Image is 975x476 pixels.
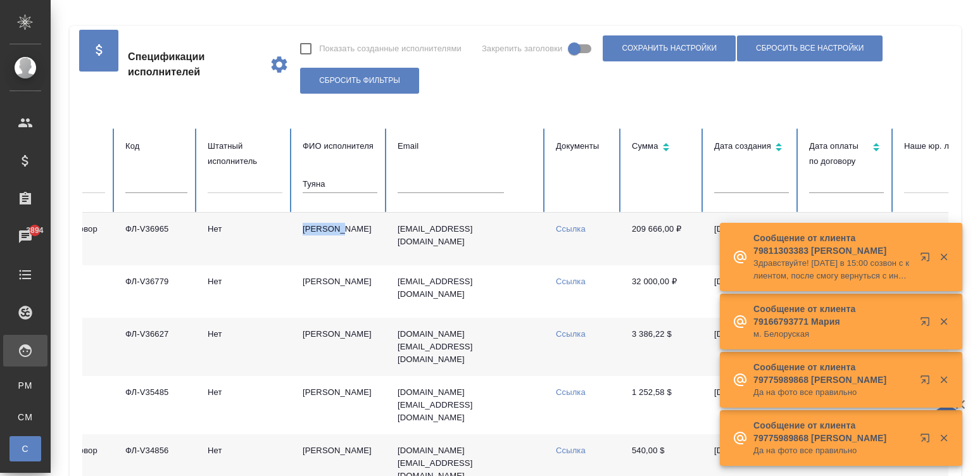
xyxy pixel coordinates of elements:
[756,43,864,54] span: Сбросить все настройки
[912,309,943,339] button: Открыть в новой вкладке
[198,265,292,318] td: Нет
[556,139,612,154] div: Документы
[292,376,387,434] td: [PERSON_NAME]
[556,277,586,286] a: Ссылка
[704,376,799,434] td: [DATE] 10:06
[115,265,198,318] td: ФЛ-V36779
[115,376,198,434] td: ФЛ-V35485
[16,379,35,392] span: PM
[704,318,799,376] td: [DATE] 14:54
[208,139,282,169] div: Штатный исполнитель
[198,213,292,265] td: Нет
[292,213,387,265] td: [PERSON_NAME]
[809,139,884,169] div: Сортировка
[9,436,41,461] a: С
[18,224,51,237] span: 3894
[556,224,586,234] a: Ссылка
[16,411,35,423] span: CM
[319,42,462,55] span: Показать созданные исполнителями
[398,139,536,154] div: Email
[387,376,546,434] td: [DOMAIN_NAME][EMAIL_ADDRESS][DOMAIN_NAME]
[753,444,912,457] p: Да на фото все правильно
[125,139,187,154] div: Код
[912,244,943,275] button: Открыть в новой вкладке
[556,329,586,339] a: Ссылка
[704,213,799,265] td: [DATE] 16:14
[292,318,387,376] td: [PERSON_NAME]
[753,328,912,341] p: м. Белоруская
[3,221,47,253] a: 3894
[482,42,563,55] span: Закрепить заголовки
[556,387,586,397] a: Ссылка
[912,367,943,398] button: Открыть в новой вкладке
[303,139,377,154] div: ФИО исполнителя
[714,139,789,157] div: Сортировка
[931,251,957,263] button: Закрыть
[16,442,35,455] span: С
[931,432,957,444] button: Закрыть
[622,318,704,376] td: 3 386,22 $
[292,265,387,318] td: [PERSON_NAME]
[622,265,704,318] td: 32 000,00 ₽
[753,257,912,282] p: Здравствуйте! [DATE] в 15:00 созвон с клиентом, после смогу вернуться с информацией [GEOGRAPHIC_D...
[198,318,292,376] td: Нет
[128,49,259,80] span: Спецификации исполнителей
[931,374,957,385] button: Закрыть
[632,139,694,157] div: Сортировка
[300,68,419,94] button: Сбросить фильтры
[931,316,957,327] button: Закрыть
[387,318,546,376] td: [DOMAIN_NAME][EMAIL_ADDRESS][DOMAIN_NAME]
[753,386,912,399] p: Да на фото все правильно
[556,446,586,455] a: Ссылка
[603,35,736,61] button: Сохранить настройки
[622,376,704,434] td: 1 252,58 $
[115,318,198,376] td: ФЛ-V36627
[115,213,198,265] td: ФЛ-V36965
[912,425,943,456] button: Открыть в новой вкладке
[753,303,912,328] p: Сообщение от клиента 79166793771 Мария
[622,213,704,265] td: 209 666,00 ₽
[704,265,799,318] td: [DATE] 13:31
[753,361,912,386] p: Сообщение от клиента 79775989868 [PERSON_NAME]
[9,404,41,430] a: CM
[737,35,883,61] button: Сбросить все настройки
[387,265,546,318] td: [EMAIL_ADDRESS][DOMAIN_NAME]
[319,75,400,86] span: Сбросить фильтры
[753,232,912,257] p: Сообщение от клиента 79811303383 [PERSON_NAME]
[9,373,41,398] a: PM
[622,43,717,54] span: Сохранить настройки
[387,213,546,265] td: [EMAIL_ADDRESS][DOMAIN_NAME]
[753,419,912,444] p: Сообщение от клиента 79775989868 [PERSON_NAME]
[198,376,292,434] td: Нет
